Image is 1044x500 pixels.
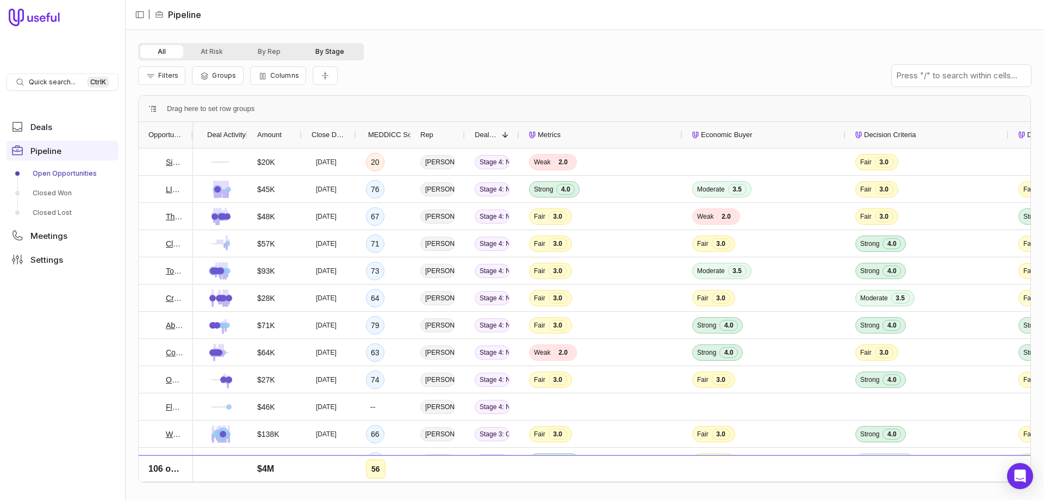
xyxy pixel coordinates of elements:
span: Strong [860,239,879,248]
span: Fair [860,348,872,357]
button: Group Pipeline [192,66,243,85]
time: [DATE] [316,185,337,194]
span: Fair [697,375,709,384]
span: $40K [257,482,275,495]
span: 4.0 [556,456,575,467]
span: Strong [860,321,879,330]
div: 67 [371,210,380,223]
time: [DATE] [316,158,337,166]
span: Stage 4: Negotiation [475,373,509,387]
time: [DATE] [316,321,337,330]
span: [PERSON_NAME] [420,318,455,332]
span: Fair [697,457,709,466]
span: $27K [257,373,275,386]
a: Deals [7,117,119,137]
span: $48K [257,210,275,223]
a: Ability Management Deal [166,319,183,332]
span: [PERSON_NAME] [420,454,455,468]
span: 4.0 [883,266,901,276]
span: Groups [212,71,236,79]
span: Weak [697,212,713,221]
button: Collapse all rows [313,66,338,85]
span: [PERSON_NAME] [420,291,455,305]
span: [PERSON_NAME] [420,155,455,169]
span: Fair [697,430,709,439]
a: Open Opportunities [7,165,119,182]
div: Metrics [529,122,673,148]
span: Stage 4: Negotiation [475,264,509,278]
span: 3.0 [712,293,730,304]
div: 66 [371,428,380,441]
span: Stage 4: Negotiation [475,345,509,360]
span: Moderate [697,267,725,275]
span: Fair [860,158,872,166]
a: Mihi Management Deal [166,482,183,495]
div: Economic Buyer [692,122,836,148]
span: Stage 4: Negotiation [475,291,509,305]
span: 3.0 [712,374,730,385]
span: $45K [257,183,275,196]
span: Strong [860,430,879,439]
span: 2.0 [554,347,572,358]
span: $64K [257,346,275,359]
span: 3.0 [875,211,893,222]
button: Columns [250,66,306,85]
div: 73 [371,264,380,277]
span: $71K [257,319,275,332]
a: Oneness Management - New Deal [166,373,183,386]
span: [PERSON_NAME] [420,400,455,414]
span: Strong [534,457,553,466]
span: Fair [860,212,872,221]
li: Pipeline [155,8,201,21]
span: 3.5 [891,293,910,304]
span: Drag here to set row groups [167,102,254,115]
span: 3.0 [875,157,893,168]
span: Stage 4: Negotiation [475,237,509,251]
span: Columns [270,71,299,79]
span: | [148,8,151,21]
div: 76 [371,183,380,196]
div: MEDDICC Score [366,122,401,148]
a: Closed Lost [7,204,119,221]
a: Singer Association Management - New Deal [166,156,183,169]
span: Stage 4: Negotiation [475,209,509,224]
input: Press "/" to search within cells... [892,65,1031,87]
span: 4.0 [719,320,738,331]
span: [PERSON_NAME] [420,209,455,224]
a: Closed Won [7,184,119,202]
time: [DATE] [316,212,337,221]
span: Stage 3: Confirmation [475,427,509,441]
span: Deal Activity [207,128,246,141]
span: $93K [257,264,275,277]
span: 2.0 [717,211,735,222]
span: 3.5 [891,456,910,467]
span: Fair [534,267,545,275]
span: 3.0 [712,238,730,249]
span: Fair [697,239,709,248]
span: 3.0 [549,293,567,304]
a: Compass Association Management Deal [166,346,183,359]
span: [PERSON_NAME] [420,264,455,278]
span: Fair [697,294,709,303]
div: 63 [371,346,380,359]
span: $28K [257,292,275,305]
span: [PERSON_NAME] [420,373,455,387]
time: [DATE] [316,348,337,357]
span: Strong [860,375,879,384]
span: $53K [257,455,275,468]
time: [DATE] [316,239,337,248]
span: 3.5 [728,266,747,276]
span: 3.5 [728,184,747,195]
span: Settings [30,256,63,264]
span: Pipeline [30,147,61,155]
kbd: Ctrl K [87,77,109,88]
div: 73 [371,455,380,468]
span: $46K [257,400,275,413]
span: Strong [697,348,716,357]
time: [DATE] [316,457,337,466]
span: Deal Stage [475,128,498,141]
span: [PERSON_NAME] [420,482,455,496]
a: LINK Property Management - New Deal [166,183,183,196]
button: Collapse sidebar [132,7,148,23]
a: Total Professional Association Management - New Deal [166,264,183,277]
